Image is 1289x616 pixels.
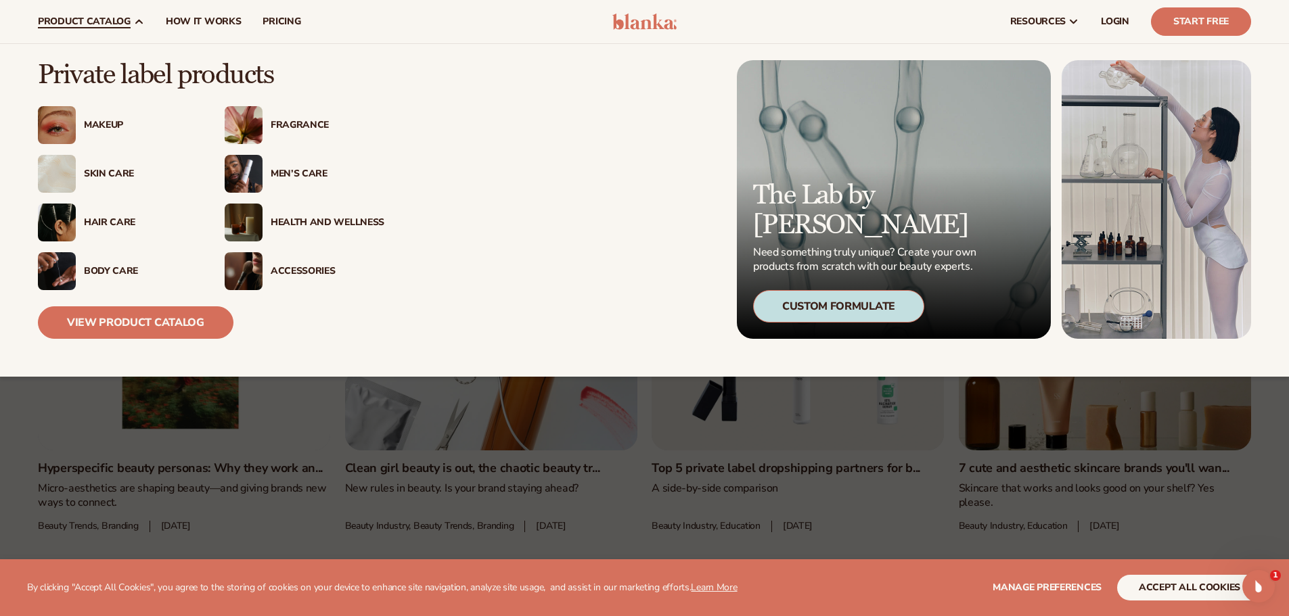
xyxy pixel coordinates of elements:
div: Men’s Care [271,168,384,180]
a: Cream moisturizer swatch. Skin Care [38,155,198,193]
div: Accessories [271,266,384,277]
a: Male hand applying moisturizer. Body Care [38,252,198,290]
p: By clicking "Accept All Cookies", you agree to the storing of cookies on your device to enhance s... [27,582,738,594]
a: Female hair pulled back with clips. Hair Care [38,204,198,241]
div: Skin Care [84,168,198,180]
span: product catalog [38,16,131,27]
img: Female with makeup brush. [225,252,263,290]
img: Female in lab with equipment. [1062,60,1251,339]
img: Male hand applying moisturizer. [38,252,76,290]
div: Body Care [84,266,198,277]
a: Microscopic product formula. The Lab by [PERSON_NAME] Need something truly unique? Create your ow... [737,60,1051,339]
span: pricing [263,16,300,27]
a: Female with makeup brush. Accessories [225,252,384,290]
span: resources [1010,16,1066,27]
div: Health And Wellness [271,217,384,229]
a: View Product Catalog [38,306,233,339]
a: Learn More [691,581,737,594]
span: 1 [1270,570,1281,581]
a: Candles and incense on table. Health And Wellness [225,204,384,241]
button: Manage preferences [993,575,1102,600]
div: Makeup [84,120,198,131]
img: Female hair pulled back with clips. [38,204,76,241]
p: Private label products [38,60,384,90]
a: Female with glitter eye makeup. Makeup [38,106,198,144]
a: Start Free [1151,7,1251,36]
span: Manage preferences [993,581,1102,594]
img: Pink blooming flower. [225,106,263,144]
img: Female with glitter eye makeup. [38,106,76,144]
button: accept all cookies [1117,575,1262,600]
img: Cream moisturizer swatch. [38,155,76,193]
a: Male holding moisturizer bottle. Men’s Care [225,155,384,193]
img: Candles and incense on table. [225,204,263,241]
img: logo [612,14,677,30]
img: Male holding moisturizer bottle. [225,155,263,193]
div: Custom Formulate [753,290,924,323]
p: The Lab by [PERSON_NAME] [753,181,980,240]
span: LOGIN [1101,16,1129,27]
p: Need something truly unique? Create your own products from scratch with our beauty experts. [753,245,980,274]
div: Hair Care [84,217,198,229]
iframe: Intercom live chat [1242,570,1275,602]
a: Pink blooming flower. Fragrance [225,106,384,144]
div: Fragrance [271,120,384,131]
span: How It Works [166,16,242,27]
